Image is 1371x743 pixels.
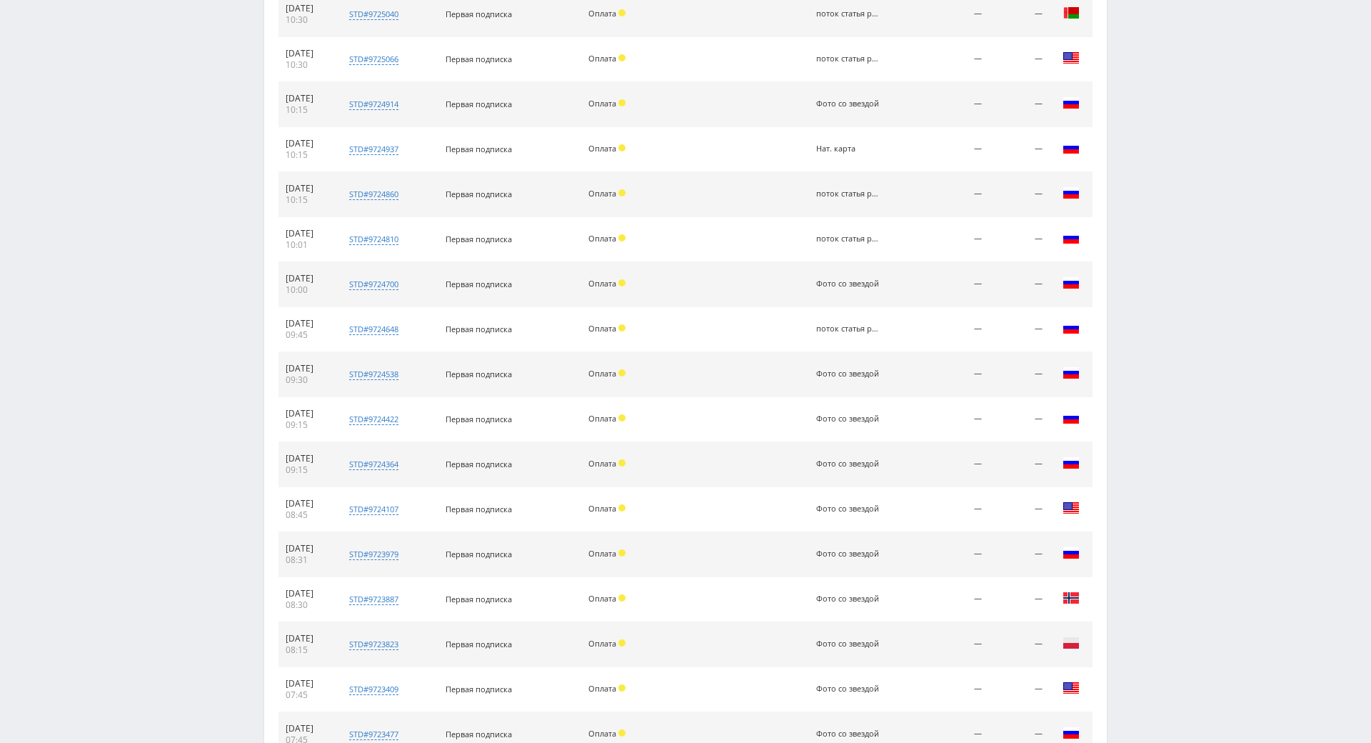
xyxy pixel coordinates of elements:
[588,368,616,379] span: Оплата
[588,638,616,649] span: Оплата
[286,273,328,284] div: [DATE]
[286,149,328,161] div: 10:15
[349,594,398,605] div: std#9723887
[989,262,1050,307] td: —
[286,284,328,296] div: 10:00
[588,53,616,64] span: Оплата
[446,54,512,64] span: Первая подписка
[1063,94,1080,111] img: rus.png
[286,464,328,476] div: 09:15
[588,278,616,289] span: Оплата
[286,93,328,104] div: [DATE]
[286,59,328,71] div: 10:30
[446,549,512,559] span: Первая подписка
[618,9,626,16] span: Холд
[349,234,398,245] div: std#9724810
[915,667,989,712] td: —
[349,99,398,110] div: std#9724914
[286,363,328,374] div: [DATE]
[446,504,512,514] span: Первая подписка
[816,639,880,649] div: Фото со звездой
[286,419,328,431] div: 09:15
[286,104,328,116] div: 10:15
[816,189,880,199] div: поток статья рерайт
[446,459,512,469] span: Первая подписка
[1063,544,1080,562] img: rus.png
[816,279,880,289] div: Фото со звездой
[989,442,1050,487] td: —
[588,683,616,694] span: Оплата
[588,593,616,604] span: Оплата
[989,622,1050,667] td: —
[446,144,512,154] span: Первая подписка
[618,549,626,557] span: Холд
[286,239,328,251] div: 10:01
[915,127,989,172] td: —
[349,549,398,560] div: std#9723979
[349,279,398,290] div: std#9724700
[286,408,328,419] div: [DATE]
[286,318,328,329] div: [DATE]
[286,678,328,689] div: [DATE]
[286,554,328,566] div: 08:31
[618,144,626,151] span: Холд
[816,234,880,244] div: поток статья рерайт
[1063,139,1080,156] img: rus.png
[349,189,398,200] div: std#9724860
[349,54,398,65] div: std#9725066
[989,487,1050,532] td: —
[618,54,626,61] span: Холд
[588,728,616,739] span: Оплата
[286,14,328,26] div: 10:30
[349,729,398,740] div: std#9723477
[286,509,328,521] div: 08:45
[816,549,880,559] div: Фото со звездой
[286,3,328,14] div: [DATE]
[1063,184,1080,201] img: rus.png
[588,413,616,424] span: Оплата
[816,324,880,334] div: поток статья рерайт
[618,234,626,241] span: Холд
[1063,589,1080,607] img: nor.png
[989,307,1050,352] td: —
[1063,724,1080,742] img: rus.png
[1063,229,1080,246] img: rus.png
[1063,274,1080,291] img: rus.png
[618,639,626,647] span: Холд
[588,98,616,109] span: Оплата
[618,594,626,602] span: Холд
[915,532,989,577] td: —
[349,459,398,470] div: std#9724364
[286,723,328,734] div: [DATE]
[989,172,1050,217] td: —
[816,414,880,424] div: Фото со звездой
[286,588,328,599] div: [DATE]
[816,369,880,379] div: Фото со звездой
[1063,4,1080,21] img: blr.png
[989,37,1050,82] td: —
[286,689,328,701] div: 07:45
[989,352,1050,397] td: —
[1063,319,1080,336] img: rus.png
[349,414,398,425] div: std#9724422
[618,729,626,737] span: Холд
[349,324,398,335] div: std#9724648
[286,599,328,611] div: 08:30
[588,503,616,514] span: Оплата
[915,397,989,442] td: —
[618,99,626,106] span: Холд
[989,577,1050,622] td: —
[286,183,328,194] div: [DATE]
[1063,409,1080,427] img: rus.png
[915,622,989,667] td: —
[618,279,626,286] span: Холд
[286,228,328,239] div: [DATE]
[618,369,626,377] span: Холд
[286,194,328,206] div: 10:15
[446,99,512,109] span: Первая подписка
[588,8,616,19] span: Оплата
[915,262,989,307] td: —
[816,54,880,64] div: поток статья рерайт
[446,414,512,424] span: Первая подписка
[618,324,626,331] span: Холд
